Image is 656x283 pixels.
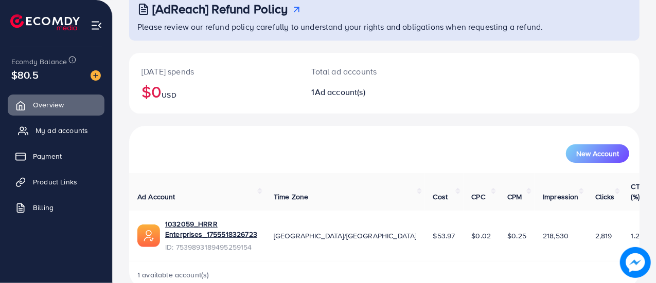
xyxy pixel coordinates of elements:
a: Overview [8,95,104,115]
img: ic-ads-acc.e4c84228.svg [137,224,160,247]
span: Cost [433,192,448,202]
img: image [91,70,101,81]
img: logo [10,14,80,30]
span: CPC [472,192,485,202]
span: ID: 7539893189495259154 [165,242,257,252]
span: 218,530 [543,231,569,241]
span: Overview [33,100,64,110]
span: CTR (%) [631,181,645,202]
span: $0.02 [472,231,491,241]
span: Clicks [595,192,615,202]
p: Total ad accounts [312,65,415,78]
span: Impression [543,192,579,202]
img: menu [91,20,102,31]
span: New Account [576,150,619,157]
span: 1.29 [631,231,644,241]
span: Product Links [33,177,77,187]
span: Ecomdy Balance [11,56,67,67]
span: Time Zone [274,192,308,202]
span: USD [162,90,176,100]
span: 1 available account(s) [137,270,209,280]
img: image [620,247,650,277]
a: My ad accounts [8,120,104,141]
span: CPM [507,192,522,202]
span: $80.5 [11,67,39,82]
span: My ad accounts [36,125,88,136]
p: [DATE] spends [141,65,287,78]
a: Product Links [8,172,104,192]
a: 1032059_HRRR Enterprises_1755518326723 [165,219,257,240]
span: Ad account(s) [315,86,365,98]
h2: $0 [141,82,287,101]
span: $53.97 [433,231,455,241]
p: Please review our refund policy carefully to understand your rights and obligations when requesti... [137,21,633,33]
a: Billing [8,197,104,218]
span: Payment [33,151,62,161]
a: Payment [8,146,104,166]
button: New Account [566,144,629,163]
span: Billing [33,202,54,213]
span: [GEOGRAPHIC_DATA]/[GEOGRAPHIC_DATA] [274,231,417,241]
span: 2,819 [595,231,612,241]
span: Ad Account [137,192,175,202]
h3: [AdReach] Refund Policy [152,2,288,16]
span: $0.25 [507,231,526,241]
h2: 1 [312,87,415,97]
